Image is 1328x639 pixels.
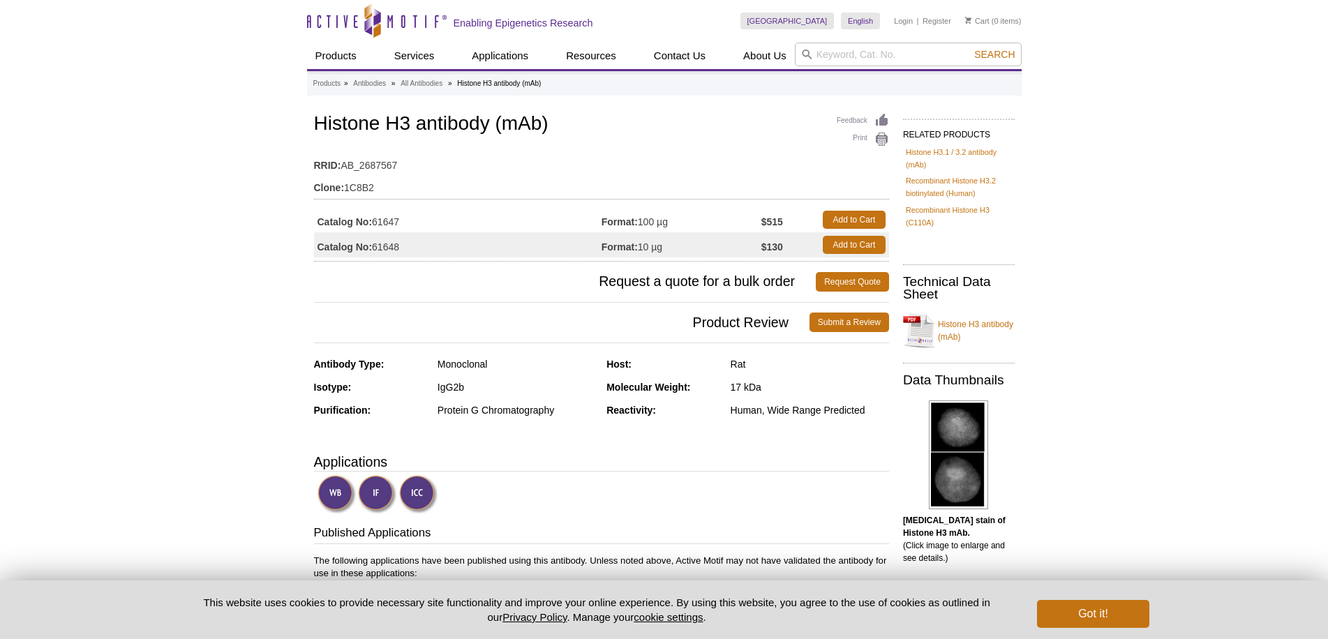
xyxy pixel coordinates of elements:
[391,80,396,87] li: »
[903,276,1015,301] h2: Technical Data Sheet
[735,43,795,69] a: About Us
[894,16,913,26] a: Login
[974,49,1015,60] span: Search
[314,232,602,257] td: 61648
[906,174,1012,200] a: Recombinant Histone H3.2 biotinylated (Human)
[731,404,889,416] div: Human, Wide Range Predicted
[399,475,438,513] img: Immunocytochemistry Validated
[463,43,537,69] a: Applications
[903,516,1006,538] b: [MEDICAL_DATA] stain of Histone H3 mAb.
[314,313,810,332] span: Product Review
[917,13,919,29] li: |
[314,173,889,195] td: 1C8B2
[731,381,889,393] div: 17 kDa
[179,595,1015,624] p: This website uses cookies to provide necessary site functionality and improve your online experie...
[314,359,385,370] strong: Antibody Type:
[448,80,452,87] li: »
[502,611,567,623] a: Privacy Policy
[314,525,889,544] h3: Published Applications
[602,216,638,228] strong: Format:
[314,272,816,292] span: Request a quote for a bulk order
[454,17,593,29] h2: Enabling Epigenetics Research
[606,405,656,416] strong: Reactivity:
[837,113,889,128] a: Feedback
[761,216,783,228] strong: $515
[1037,600,1149,628] button: Got it!
[313,77,341,90] a: Products
[731,358,889,370] div: Rat
[314,207,602,232] td: 61647
[558,43,625,69] a: Resources
[602,232,761,257] td: 10 µg
[314,181,345,194] strong: Clone:
[903,310,1015,352] a: Histone H3 antibody (mAb)
[740,13,835,29] a: [GEOGRAPHIC_DATA]
[314,151,889,173] td: AB_2687567
[386,43,443,69] a: Services
[929,400,988,509] img: Histone H3 antibody (mAb) tested by immunofluorescence.
[314,405,371,416] strong: Purification:
[837,132,889,147] a: Print
[307,43,365,69] a: Products
[353,77,386,90] a: Antibodies
[318,216,373,228] strong: Catalog No:
[602,207,761,232] td: 100 µg
[816,272,889,292] a: Request Quote
[438,381,596,393] div: IgG2b
[314,451,889,472] h3: Applications
[344,80,348,87] li: »
[314,159,341,172] strong: RRID:
[602,241,638,253] strong: Format:
[314,382,352,393] strong: Isotype:
[841,13,880,29] a: English
[906,146,1012,171] a: Histone H3.1 / 3.2 antibody (mAb)
[903,119,1015,144] h2: RELATED PRODUCTS
[634,611,703,623] button: cookie settings
[823,236,886,254] a: Add to Cart
[761,241,783,253] strong: $130
[903,374,1015,386] h2: Data Thumbnails
[903,514,1015,564] p: (Click image to enlarge and see details.)
[965,17,971,24] img: Your Cart
[823,211,886,229] a: Add to Cart
[457,80,541,87] li: Histone H3 antibody (mAb)
[438,358,596,370] div: Monoclonal
[795,43,1022,66] input: Keyword, Cat. No.
[314,113,889,137] h1: Histone H3 antibody (mAb)
[965,16,990,26] a: Cart
[358,475,396,513] img: Immunofluorescence Validated
[318,241,373,253] strong: Catalog No:
[810,313,889,332] a: Submit a Review
[606,382,690,393] strong: Molecular Weight:
[970,48,1019,61] button: Search
[606,359,632,370] strong: Host:
[401,77,442,90] a: All Antibodies
[965,13,1022,29] li: (0 items)
[318,475,356,513] img: Western Blot Validated
[906,204,1012,229] a: Recombinant Histone H3 (C110A)
[646,43,714,69] a: Contact Us
[438,404,596,416] div: Protein G Chromatography
[923,16,951,26] a: Register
